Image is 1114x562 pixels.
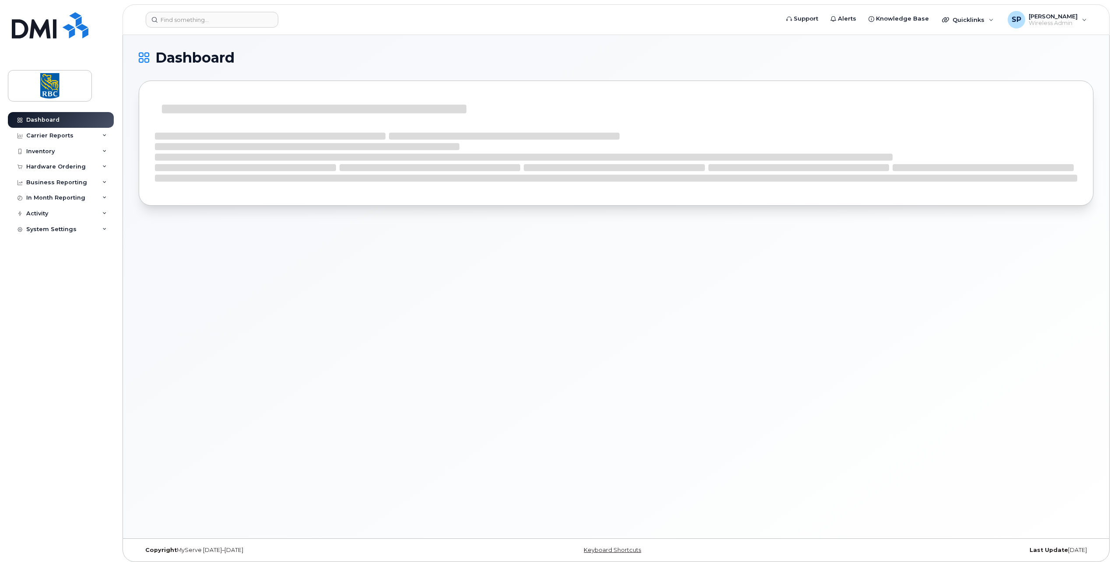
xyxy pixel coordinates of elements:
[775,547,1093,554] div: [DATE]
[155,51,235,64] span: Dashboard
[584,547,641,553] a: Keyboard Shortcuts
[145,547,177,553] strong: Copyright
[139,547,457,554] div: MyServe [DATE]–[DATE]
[1030,547,1068,553] strong: Last Update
